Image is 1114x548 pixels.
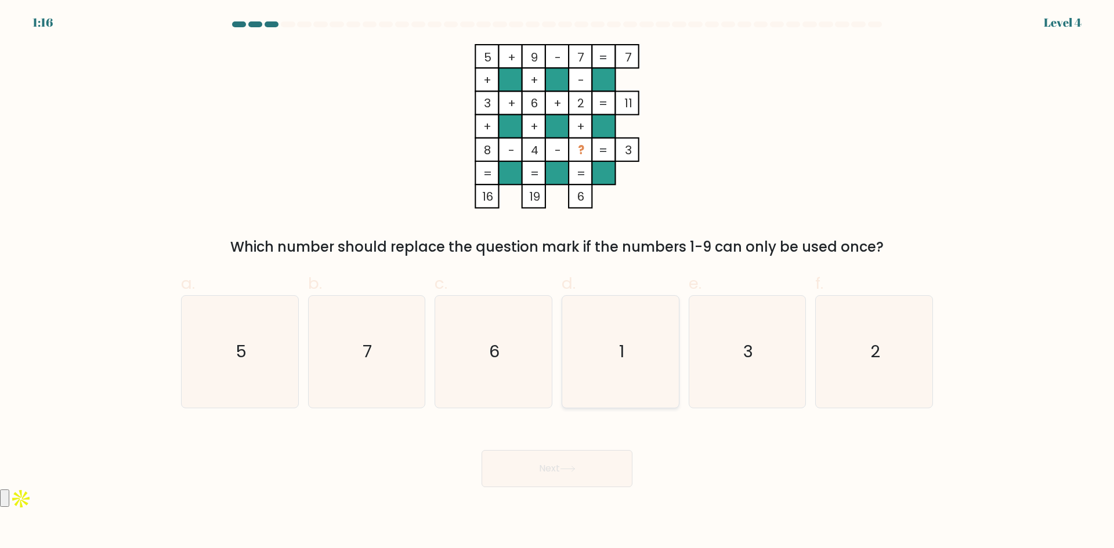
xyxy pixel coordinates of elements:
div: Level 4 [1044,14,1082,31]
tspan: + [483,118,491,135]
tspan: 3 [484,95,491,111]
tspan: 8 [484,142,491,158]
div: 1:16 [32,14,53,31]
tspan: + [508,95,516,111]
tspan: = [599,95,607,111]
text: 2 [870,340,880,363]
tspan: 3 [625,142,632,158]
tspan: = [599,49,607,66]
tspan: + [554,95,562,111]
tspan: + [508,49,516,66]
tspan: 5 [484,49,491,66]
tspan: 7 [625,49,632,66]
text: 7 [363,340,372,363]
img: Apollo [9,487,32,510]
span: e. [689,272,701,295]
text: 1 [619,340,624,363]
tspan: 6 [531,95,538,111]
tspan: = [530,165,539,182]
tspan: 7 [577,49,584,66]
span: f. [815,272,823,295]
tspan: + [530,118,538,135]
tspan: - [555,142,561,158]
tspan: + [577,118,585,135]
tspan: 2 [577,95,584,111]
tspan: = [483,165,492,182]
tspan: 4 [531,142,538,158]
span: a. [181,272,195,295]
tspan: + [483,72,491,88]
span: d. [562,272,576,295]
tspan: 9 [531,49,538,66]
tspan: = [599,142,607,158]
tspan: + [530,72,538,88]
div: Which number should replace the question mark if the numbers 1-9 can only be used once? [188,237,926,257]
button: Next [482,450,632,487]
tspan: ? [578,142,584,158]
tspan: - [578,72,584,88]
span: b. [308,272,322,295]
tspan: - [555,49,561,66]
tspan: = [577,165,585,182]
span: c. [435,272,447,295]
tspan: 6 [577,188,584,205]
text: 5 [236,340,247,363]
tspan: 19 [529,188,540,205]
tspan: 11 [624,95,632,111]
text: 6 [490,340,500,363]
tspan: - [508,142,515,158]
tspan: 16 [482,188,493,205]
text: 3 [743,340,753,363]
